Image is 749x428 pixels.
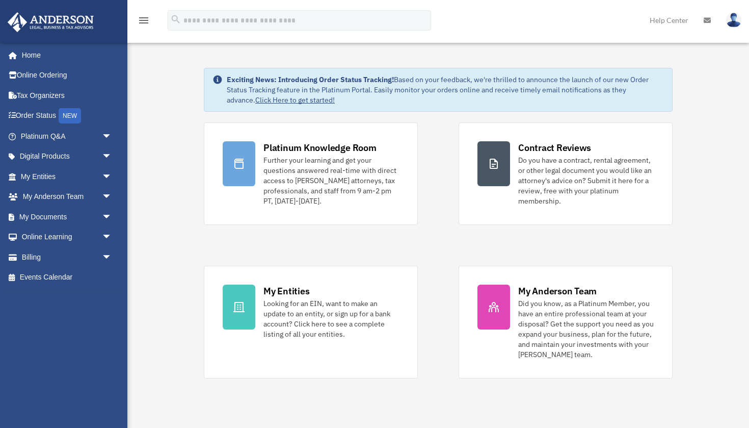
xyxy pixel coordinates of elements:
a: My Entities Looking for an EIN, want to make an update to an entity, or sign up for a bank accoun... [204,266,418,379]
div: My Entities [263,285,309,297]
a: My Anderson Team Did you know, as a Platinum Member, you have an entire professional team at your... [459,266,673,379]
img: User Pic [726,13,741,28]
a: Billingarrow_drop_down [7,247,127,267]
a: Events Calendar [7,267,127,288]
a: Platinum Q&Aarrow_drop_down [7,126,127,146]
div: Contract Reviews [518,141,591,154]
a: My Anderson Teamarrow_drop_down [7,187,127,207]
a: Contract Reviews Do you have a contract, rental agreement, or other legal document you would like... [459,122,673,225]
span: arrow_drop_down [102,187,122,208]
span: arrow_drop_down [102,126,122,147]
div: Platinum Knowledge Room [263,141,377,154]
span: arrow_drop_down [102,146,122,167]
span: arrow_drop_down [102,166,122,187]
a: My Entitiesarrow_drop_down [7,166,127,187]
a: menu [138,18,150,27]
a: My Documentsarrow_drop_down [7,207,127,227]
img: Anderson Advisors Platinum Portal [5,12,97,32]
div: My Anderson Team [518,285,597,297]
div: NEW [59,108,81,123]
a: Click Here to get started! [255,95,335,105]
a: Platinum Knowledge Room Further your learning and get your questions answered real-time with dire... [204,122,418,225]
strong: Exciting News: Introducing Order Status Tracking! [227,75,394,84]
span: arrow_drop_down [102,247,122,268]
div: Further your learning and get your questions answered real-time with direct access to [PERSON_NAM... [263,155,399,206]
i: menu [138,14,150,27]
a: Tax Organizers [7,85,127,106]
div: Do you have a contract, rental agreement, or other legal document you would like an attorney's ad... [518,155,654,206]
div: Did you know, as a Platinum Member, you have an entire professional team at your disposal? Get th... [518,298,654,360]
i: search [170,14,181,25]
div: Looking for an EIN, want to make an update to an entity, or sign up for a bank account? Click her... [263,298,399,339]
a: Digital Productsarrow_drop_down [7,146,127,167]
div: Based on your feedback, we're thrilled to announce the launch of our new Order Status Tracking fe... [227,74,664,105]
span: arrow_drop_down [102,207,122,228]
a: Online Ordering [7,65,127,86]
a: Order StatusNEW [7,106,127,127]
a: Home [7,45,122,65]
span: arrow_drop_down [102,227,122,248]
a: Online Learningarrow_drop_down [7,227,127,247]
